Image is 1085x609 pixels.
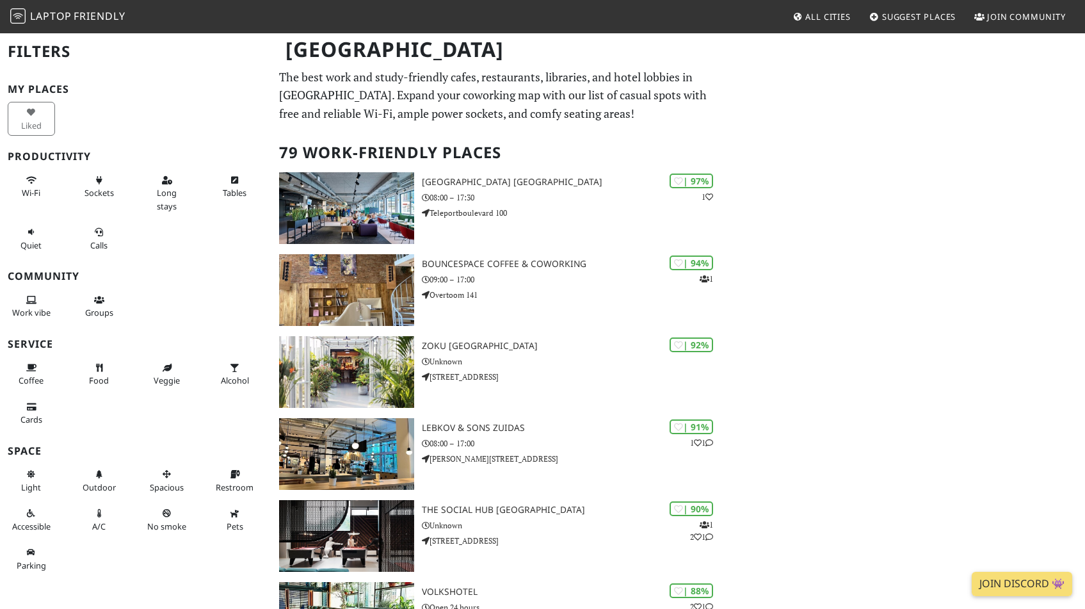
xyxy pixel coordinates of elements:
span: Long stays [157,187,177,211]
p: 1 1 [690,437,713,449]
span: Outdoor area [83,482,116,493]
h3: BounceSpace Coffee & Coworking [422,259,723,270]
span: Video/audio calls [90,240,108,251]
img: LaptopFriendly [10,8,26,24]
span: Group tables [85,307,113,318]
h3: [GEOGRAPHIC_DATA] [GEOGRAPHIC_DATA] [422,177,723,188]
button: Restroom [211,464,259,498]
p: [PERSON_NAME][STREET_ADDRESS] [422,453,723,465]
button: Accessible [8,503,55,537]
div: | 94% [670,256,713,270]
p: 1 [702,191,713,203]
h3: Service [8,338,264,350]
span: Quiet [20,240,42,251]
button: Outdoor [76,464,123,498]
span: Suggest Places [882,11,956,22]
button: No smoke [143,503,191,537]
button: Wi-Fi [8,170,55,204]
a: Aristo Meeting Center Amsterdam | 97% 1 [GEOGRAPHIC_DATA] [GEOGRAPHIC_DATA] 08:00 – 17:30 Telepor... [271,172,723,244]
span: Air conditioned [92,521,106,532]
h2: 79 Work-Friendly Places [279,133,716,172]
img: BounceSpace Coffee & Coworking [279,254,414,326]
h3: The Social Hub [GEOGRAPHIC_DATA] [422,505,723,516]
p: Teleportboulevard 100 [422,207,723,219]
p: 08:00 – 17:00 [422,437,723,450]
span: Pet friendly [227,521,243,532]
button: Parking [8,542,55,576]
a: The Social Hub Amsterdam City | 90% 121 The Social Hub [GEOGRAPHIC_DATA] Unknown [STREET_ADDRESS] [271,500,723,572]
span: All Cities [805,11,851,22]
span: Accessible [12,521,51,532]
img: The Social Hub Amsterdam City [279,500,414,572]
a: Lebkov & Sons Zuidas | 91% 11 Lebkov & Sons Zuidas 08:00 – 17:00 [PERSON_NAME][STREET_ADDRESS] [271,418,723,490]
a: LaptopFriendly LaptopFriendly [10,6,125,28]
a: Suggest Places [864,5,961,28]
span: Coffee [19,375,44,386]
div: | 92% [670,337,713,352]
p: [STREET_ADDRESS] [422,535,723,547]
a: All Cities [787,5,856,28]
p: [STREET_ADDRESS] [422,371,723,383]
p: 1 [700,273,713,285]
p: Overtoom 141 [422,289,723,301]
div: | 90% [670,501,713,516]
button: Veggie [143,357,191,391]
span: Laptop [30,9,72,23]
p: The best work and study-friendly cafes, restaurants, libraries, and hotel lobbies in [GEOGRAPHIC_... [279,68,716,123]
div: | 88% [670,583,713,598]
h2: Filters [8,32,264,71]
h3: Community [8,270,264,282]
span: Parking [17,560,46,571]
span: Work-friendly tables [223,187,246,199]
a: Zoku Amsterdam | 92% Zoku [GEOGRAPHIC_DATA] Unknown [STREET_ADDRESS] [271,336,723,408]
img: Lebkov & Sons Zuidas [279,418,414,490]
button: Pets [211,503,259,537]
button: Sockets [76,170,123,204]
span: Smoke free [147,521,186,532]
button: Groups [76,289,123,323]
button: Long stays [143,170,191,216]
button: Cards [8,396,55,430]
span: Friendly [74,9,125,23]
p: 08:00 – 17:30 [422,191,723,204]
button: Coffee [8,357,55,391]
button: Spacious [143,464,191,498]
button: Food [76,357,123,391]
a: Join Community [969,5,1071,28]
div: | 91% [670,419,713,434]
h3: Volkshotel [422,587,723,597]
span: People working [12,307,51,318]
span: Alcohol [221,375,249,386]
span: Restroom [216,482,253,493]
p: Unknown [422,519,723,532]
button: Alcohol [211,357,259,391]
h3: Lebkov & Sons Zuidas [422,423,723,434]
p: Unknown [422,355,723,368]
img: Aristo Meeting Center Amsterdam [279,172,414,244]
span: Natural light [21,482,41,493]
p: 09:00 – 17:00 [422,273,723,286]
a: Join Discord 👾 [972,572,1072,596]
h3: Productivity [8,150,264,163]
span: Food [89,375,109,386]
a: BounceSpace Coffee & Coworking | 94% 1 BounceSpace Coffee & Coworking 09:00 – 17:00 Overtoom 141 [271,254,723,326]
h3: Space [8,445,264,457]
button: A/C [76,503,123,537]
h3: Zoku [GEOGRAPHIC_DATA] [422,341,723,352]
button: Work vibe [8,289,55,323]
p: 1 2 1 [690,519,713,543]
span: Credit cards [20,414,42,425]
span: Join Community [987,11,1066,22]
span: Power sockets [84,187,114,199]
span: Stable Wi-Fi [22,187,40,199]
h3: My Places [8,83,264,95]
button: Calls [76,222,123,256]
div: | 97% [670,174,713,188]
button: Tables [211,170,259,204]
h1: [GEOGRAPHIC_DATA] [275,32,721,67]
img: Zoku Amsterdam [279,336,414,408]
button: Light [8,464,55,498]
span: Veggie [154,375,180,386]
button: Quiet [8,222,55,256]
span: Spacious [150,482,184,493]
